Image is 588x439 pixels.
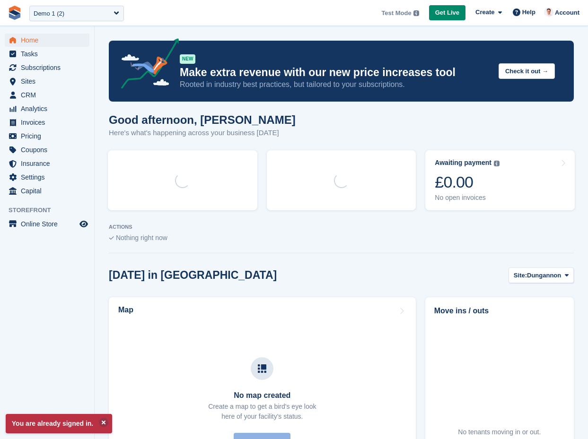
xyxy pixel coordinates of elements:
[5,75,89,88] a: menu
[21,88,78,102] span: CRM
[509,267,574,283] button: Site: Dungannon
[109,269,277,282] h2: [DATE] in [GEOGRAPHIC_DATA]
[458,427,541,437] div: No tenants moving in or out.
[5,61,89,74] a: menu
[413,10,419,16] img: icon-info-grey-7440780725fd019a000dd9b08b2336e03edf1995a4989e88bcd33f0948082b44.svg
[5,34,89,47] a: menu
[21,171,78,184] span: Settings
[21,217,78,231] span: Online Store
[435,194,500,202] div: No open invoices
[429,5,465,21] a: Get Live
[180,54,195,64] div: NEW
[425,150,575,210] a: Awaiting payment £0.00 No open invoices
[5,217,89,231] a: menu
[109,224,574,230] p: ACTIONS
[180,66,491,79] p: Make extra revenue with our new price increases tool
[5,157,89,170] a: menu
[522,8,535,17] span: Help
[5,171,89,184] a: menu
[34,9,64,18] div: Demo 1 (2)
[116,234,167,241] span: Nothing right now
[113,38,179,92] img: price-adjustments-announcement-icon-8257ccfd72463d97f412b2fc003d46551f7dbcb40ab6d574587a9cd5c0d94...
[180,79,491,90] p: Rooted in industry best practices, but tailored to your subscriptions.
[21,75,78,88] span: Sites
[381,9,411,18] span: Test Mode
[21,102,78,115] span: Analytics
[8,6,22,20] img: stora-icon-8386f47178a22dfd0bd8f6a31ec36ba5ce8667c1dd55bd0f319d3a0aa187defe.svg
[21,184,78,198] span: Capital
[555,8,579,17] span: Account
[434,305,565,317] h2: Move ins / outs
[5,88,89,102] a: menu
[109,236,114,240] img: blank_slate_check_icon-ba018cac091ee9be17c0a81a6c232d5eb81de652e7a59be601be346b1b6ddf79.svg
[109,128,296,138] p: Here's what's happening across your business [DATE]
[527,271,561,280] span: Dungannon
[21,34,78,47] span: Home
[21,143,78,156] span: Coupons
[21,157,78,170] span: Insurance
[5,47,89,60] a: menu
[208,402,316,422] p: Create a map to get a bird's eye look here of your facility's status.
[21,116,78,129] span: Invoices
[21,61,78,74] span: Subscriptions
[435,8,459,17] span: Get Live
[494,161,500,166] img: icon-info-grey-7440780725fd019a000dd9b08b2336e03edf1995a4989e88bcd33f0948082b44.svg
[118,306,133,314] h2: Map
[435,159,491,167] div: Awaiting payment
[544,8,553,17] img: Petr Hlavicka
[475,8,494,17] span: Create
[6,414,112,433] p: You are already signed in.
[21,47,78,60] span: Tasks
[258,364,266,373] img: map-icn-33ee37083ee616e46c38cad1a60f524a97daa1e2b2c8c0bc3eb3415660979fc1.svg
[5,184,89,198] a: menu
[78,218,89,230] a: Preview store
[499,63,555,79] button: Check it out →
[435,172,500,192] div: £0.00
[21,129,78,143] span: Pricing
[109,113,296,126] h1: Good afternoon, [PERSON_NAME]
[514,271,527,280] span: Site:
[5,102,89,115] a: menu
[5,116,89,129] a: menu
[9,206,94,215] span: Storefront
[208,391,316,400] h3: No map created
[5,143,89,156] a: menu
[5,129,89,143] a: menu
